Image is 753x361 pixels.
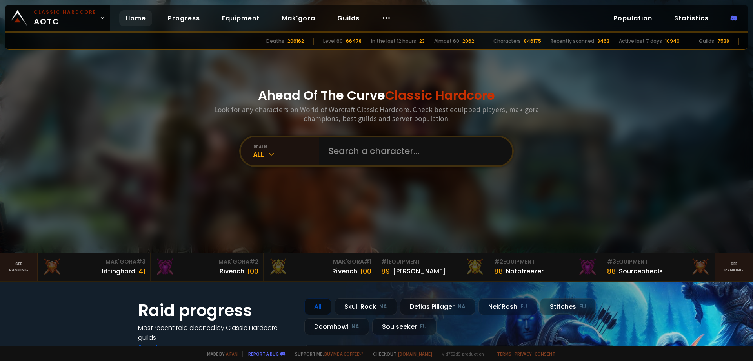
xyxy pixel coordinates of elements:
div: Doomhowl [304,318,369,335]
a: #2Equipment88Notafreezer [489,253,602,281]
span: # 1 [381,258,389,266]
a: #3Equipment88Sourceoheals [602,253,715,281]
div: In the last 12 hours [371,38,416,45]
span: # 3 [607,258,616,266]
div: 3463 [597,38,609,45]
small: Classic Hardcore [34,9,96,16]
div: Nek'Rosh [478,298,537,315]
div: realm [253,144,319,150]
span: Classic Hardcore [385,86,495,104]
a: Report a bug [248,351,279,357]
a: Mak'Gora#2Rivench100 [151,253,264,281]
a: Statistics [668,10,715,26]
span: # 2 [249,258,258,266]
div: 100 [360,266,371,277]
div: All [253,150,319,159]
span: Checkout [368,351,432,357]
div: Stitches [540,298,596,315]
a: Seeranking [715,253,753,281]
span: # 2 [494,258,503,266]
a: Buy me a coffee [324,351,363,357]
div: Guilds [699,38,714,45]
a: [DOMAIN_NAME] [398,351,432,357]
div: 89 [381,266,390,277]
small: NA [351,323,359,331]
a: Equipment [216,10,266,26]
a: Population [607,10,658,26]
a: Classic HardcoreAOTC [5,5,110,31]
span: # 3 [136,258,146,266]
div: Almost 60 [434,38,459,45]
a: Consent [535,351,555,357]
div: Mak'Gora [42,258,146,266]
div: Defias Pillager [400,298,475,315]
span: v. d752d5 - production [437,351,484,357]
a: Mak'gora [275,10,322,26]
div: Characters [493,38,521,45]
div: Sourceoheals [619,266,663,276]
small: EU [579,303,586,311]
span: Support me, [290,351,363,357]
a: #1Equipment89[PERSON_NAME] [376,253,489,281]
div: 846175 [524,38,541,45]
div: Equipment [494,258,597,266]
div: 2062 [462,38,474,45]
div: 10940 [665,38,680,45]
div: Mak'Gora [268,258,371,266]
div: 66478 [346,38,362,45]
div: Rîvench [332,266,357,276]
div: Deaths [266,38,284,45]
div: All [304,298,331,315]
div: Skull Rock [335,298,397,315]
a: Privacy [515,351,531,357]
div: Mak'Gora [155,258,258,266]
small: EU [420,323,427,331]
a: Mak'Gora#1Rîvench100 [264,253,376,281]
input: Search a character... [324,137,503,165]
span: AOTC [34,9,96,27]
div: Notafreezer [506,266,544,276]
div: 88 [607,266,616,277]
small: EU [520,303,527,311]
div: Active last 7 days [619,38,662,45]
a: Progress [162,10,206,26]
div: Hittinghard [99,266,135,276]
span: Made by [202,351,238,357]
div: 100 [247,266,258,277]
h1: Ahead Of The Curve [258,86,495,105]
h3: Look for any characters on World of Warcraft Classic Hardcore. Check best equipped players, mak'g... [211,105,542,123]
div: [PERSON_NAME] [393,266,446,276]
div: 23 [419,38,425,45]
div: 206162 [287,38,304,45]
a: Terms [497,351,511,357]
div: 7538 [717,38,729,45]
small: NA [458,303,466,311]
div: Level 60 [323,38,343,45]
h1: Raid progress [138,298,295,323]
a: a fan [226,351,238,357]
div: Recently scanned [551,38,594,45]
div: Equipment [381,258,484,266]
a: Mak'Gora#3Hittinghard41 [38,253,151,281]
div: Rivench [220,266,244,276]
div: Equipment [607,258,710,266]
span: # 1 [364,258,371,266]
div: Soulseeker [372,318,437,335]
div: 88 [494,266,503,277]
a: Guilds [331,10,366,26]
a: Home [119,10,152,26]
small: NA [379,303,387,311]
a: See all progress [138,343,189,352]
h4: Most recent raid cleaned by Classic Hardcore guilds [138,323,295,343]
div: 41 [138,266,146,277]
